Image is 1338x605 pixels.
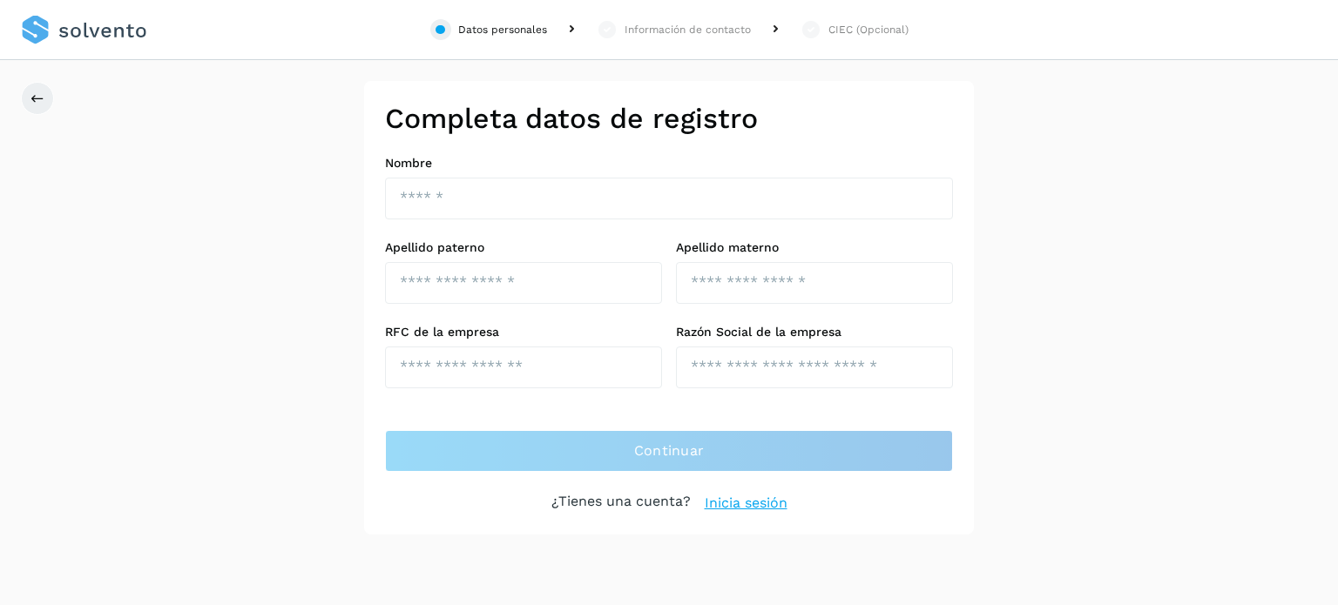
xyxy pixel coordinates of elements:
label: RFC de la empresa [385,325,662,339]
p: ¿Tienes una cuenta? [551,493,691,514]
label: Apellido paterno [385,240,662,255]
label: Razón Social de la empresa [676,325,953,339]
button: Continuar [385,430,953,472]
a: Inicia sesión [705,493,787,514]
div: CIEC (Opcional) [828,22,909,37]
div: Datos personales [458,22,547,37]
span: Continuar [634,441,705,460]
label: Apellido materno [676,240,953,255]
label: Nombre [385,156,953,171]
div: Información de contacto [625,22,751,37]
h2: Completa datos de registro [385,102,953,135]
